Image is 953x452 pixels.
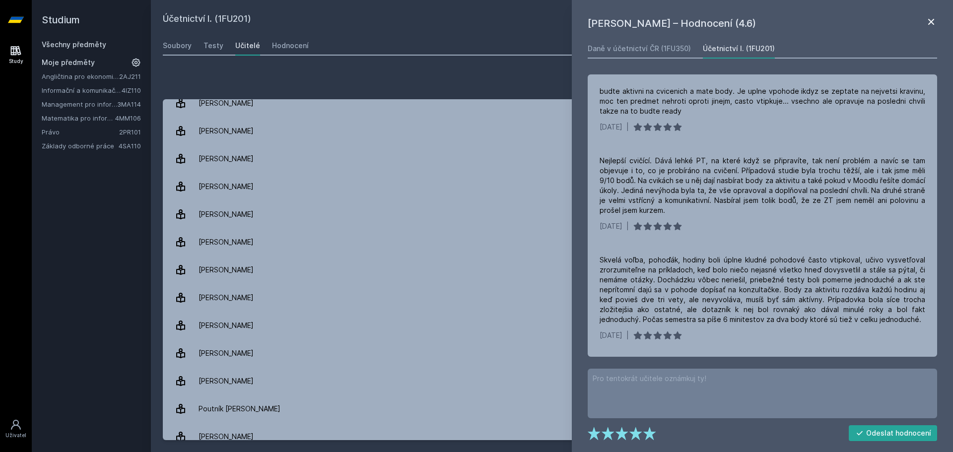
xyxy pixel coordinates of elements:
div: Skvelá voľba, pohoďák, hodiny boli úplne kludné pohodové často vtipkoval, učivo vysvetľoval zrorz... [600,255,925,324]
a: [PERSON_NAME] 2 hodnocení 4.0 [163,89,941,117]
div: [PERSON_NAME] [199,316,254,335]
div: [PERSON_NAME] [199,427,254,447]
div: Poutník [PERSON_NAME] [199,399,280,419]
a: 4IZ110 [122,86,141,94]
a: 4SA110 [119,142,141,150]
a: 2PR101 [119,128,141,136]
a: [PERSON_NAME] 1 hodnocení 3.0 [163,312,941,339]
div: [PERSON_NAME] [199,288,254,308]
h2: Účetnictví I. (1FU201) [163,12,830,28]
div: Nejlepší cvičící. Dává lehké PT, na které když se připravíte, tak není problém a navíc se tam obj... [600,156,925,215]
div: [PERSON_NAME] [199,343,254,363]
div: [PERSON_NAME] [199,204,254,224]
a: Study [2,40,30,70]
a: [PERSON_NAME] 2 hodnocení 5.0 [163,173,941,200]
div: [PERSON_NAME] [199,93,254,113]
div: [DATE] [600,221,622,231]
a: [PERSON_NAME] 27 hodnocení 3.9 [163,339,941,367]
div: | [626,122,629,132]
a: Všechny předměty [42,40,106,49]
div: Uživatel [5,432,26,439]
div: [PERSON_NAME] [199,260,254,280]
a: [PERSON_NAME] 11 hodnocení 5.0 [163,145,941,173]
a: Hodnocení [272,36,309,56]
div: Učitelé [235,41,260,51]
div: [DATE] [600,330,622,340]
a: Informační a komunikační technologie [42,85,122,95]
div: Soubory [163,41,192,51]
a: [PERSON_NAME] 4 hodnocení 3.0 [163,256,941,284]
a: [PERSON_NAME] 4 hodnocení 3.8 [163,228,941,256]
a: Angličtina pro ekonomická studia 1 (B2/C1) [42,71,119,81]
a: Základy odborné práce [42,141,119,151]
a: Právo [42,127,119,137]
a: Uživatel [2,414,30,444]
div: [PERSON_NAME] [199,121,254,141]
div: [PERSON_NAME] [199,232,254,252]
a: [PERSON_NAME] 4 hodnocení 3.8 [163,200,941,228]
div: Testy [204,41,223,51]
a: Matematika pro informatiky [42,113,115,123]
div: | [626,330,629,340]
a: Testy [204,36,223,56]
div: Hodnocení [272,41,309,51]
a: [PERSON_NAME] 35 hodnocení 4.9 [163,423,941,451]
div: [PERSON_NAME] [199,149,254,169]
a: Učitelé [235,36,260,56]
a: 4MM106 [115,114,141,122]
div: | [626,221,629,231]
div: [PERSON_NAME] [199,371,254,391]
a: 2AJ211 [119,72,141,80]
a: Soubory [163,36,192,56]
div: Study [9,58,23,65]
button: Odeslat hodnocení [849,425,938,441]
a: [PERSON_NAME] 35 hodnocení 4.7 [163,284,941,312]
div: budte aktivni na cvicenich a mate body. Je uplne vpohode ikdyz se zeptate na nejvetsi kravinu, mo... [600,86,925,116]
a: Poutník [PERSON_NAME] 4 hodnocení 4.8 [163,395,941,423]
span: Moje předměty [42,58,95,67]
a: [PERSON_NAME] 5 hodnocení 2.2 [163,367,941,395]
div: [PERSON_NAME] [199,177,254,196]
a: [PERSON_NAME] 3 hodnocení 5.0 [163,117,941,145]
a: 3MA114 [117,100,141,108]
a: Management pro informatiky a statistiky [42,99,117,109]
div: [DATE] [600,122,622,132]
